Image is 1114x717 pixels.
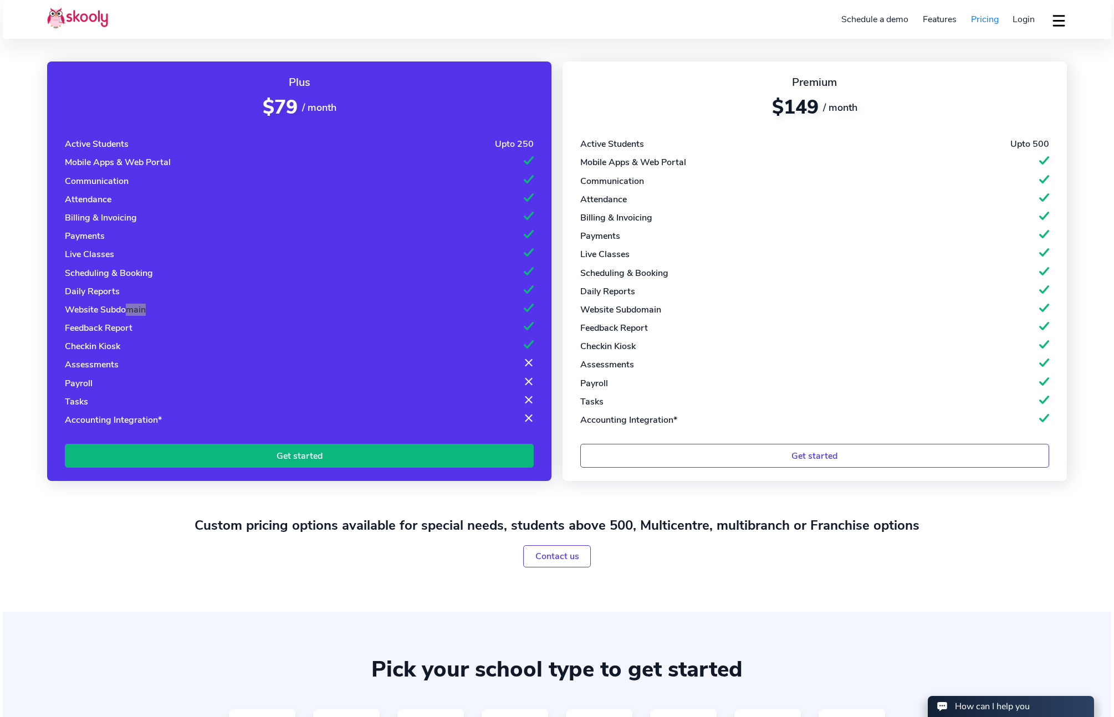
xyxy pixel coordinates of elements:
div: Payroll [65,377,93,390]
div: Daily Reports [580,285,635,298]
span: / month [823,101,857,114]
div: Website Subdomain [65,304,146,316]
a: Login [1005,11,1042,28]
div: Premium [580,75,1049,90]
a: Pricing [964,11,1006,28]
div: Live Classes [65,248,114,260]
span: Pricing [971,13,999,25]
div: Payments [580,230,620,242]
div: Feedback Report [65,322,132,334]
span: Login [1013,13,1035,25]
div: Website Subdomain [580,304,661,316]
div: Communication [580,175,644,187]
a: Get started [65,444,534,468]
div: Upto 500 [1010,138,1049,150]
div: Mobile Apps & Web Portal [65,156,171,168]
div: Pick your school type to get started [47,656,1067,683]
div: Plus [65,75,534,90]
div: Tasks [580,396,604,408]
div: Feedback Report [580,322,648,334]
span: $149 [772,94,819,120]
div: Mobile Apps & Web Portal [580,156,686,168]
div: Billing & Invoicing [65,212,137,224]
div: Tasks [65,396,88,408]
div: Upto 250 [495,138,534,150]
div: Communication [65,175,129,187]
div: Live Classes [580,248,630,260]
div: Attendance [65,193,111,206]
div: Checkin Kiosk [580,340,636,352]
div: Payroll [580,377,608,390]
div: Accounting Integration* [65,414,162,426]
div: Scheduling & Booking [65,267,153,279]
div: Assessments [65,358,119,371]
div: Attendance [580,193,627,206]
a: Schedule a demo [835,11,916,28]
img: Skooly [47,7,108,29]
a: Contact us [523,545,591,567]
a: Get started [580,444,1049,468]
div: Checkin Kiosk [65,340,120,352]
div: Scheduling & Booking [580,267,668,279]
h2: Custom pricing options available for special needs, students above 500, Multicentre, multibranch ... [47,516,1067,534]
div: Assessments [580,358,634,371]
div: Accounting Integration* [580,414,677,426]
div: Active Students [580,138,644,150]
div: Payments [65,230,105,242]
div: Daily Reports [65,285,120,298]
div: Active Students [65,138,129,150]
span: / month [302,101,336,114]
a: Features [916,11,964,28]
button: dropdown menu [1051,8,1067,33]
div: Billing & Invoicing [580,212,652,224]
span: $79 [263,94,298,120]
